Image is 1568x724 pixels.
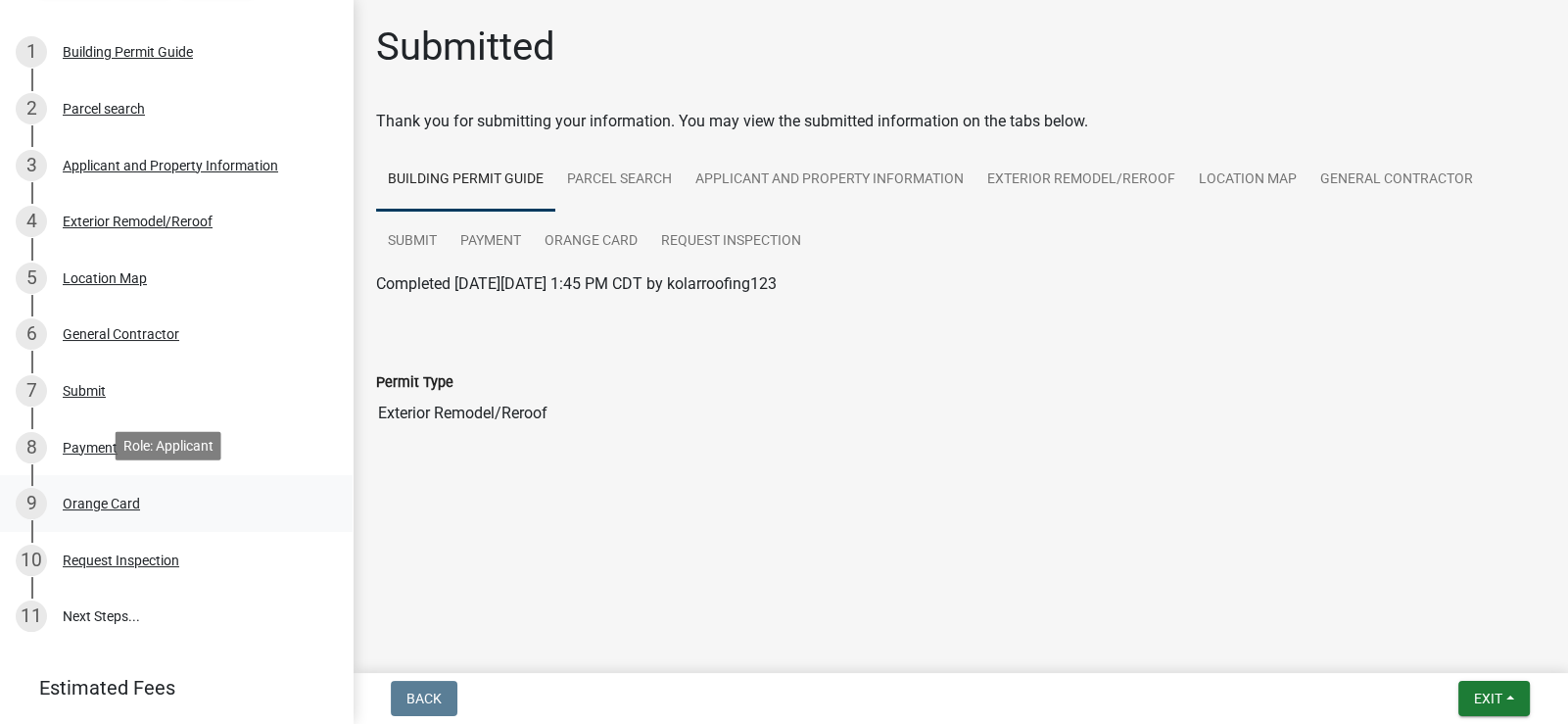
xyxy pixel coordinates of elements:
a: Submit [376,211,449,273]
label: Permit Type [376,376,453,390]
div: Payment [63,441,118,455]
div: 11 [16,601,47,632]
div: 4 [16,206,47,237]
div: 3 [16,150,47,181]
div: Building Permit Guide [63,45,193,59]
a: Location Map [1187,149,1308,212]
span: Back [406,691,442,706]
div: Request Inspection [63,554,179,567]
a: Estimated Fees [16,668,321,707]
div: General Contractor [63,327,179,341]
a: Payment [449,211,533,273]
div: 5 [16,263,47,294]
a: General Contractor [1308,149,1485,212]
button: Back [391,681,457,716]
a: Applicant and Property Information [684,149,975,212]
a: Exterior Remodel/Reroof [975,149,1187,212]
div: Submit [63,384,106,398]
div: 9 [16,488,47,519]
div: Orange Card [63,497,140,510]
div: 10 [16,545,47,576]
a: Building Permit Guide [376,149,555,212]
h1: Submitted [376,24,555,71]
a: Request Inspection [649,211,813,273]
a: Orange Card [533,211,649,273]
div: 2 [16,93,47,124]
button: Exit [1458,681,1530,716]
div: Exterior Remodel/Reroof [63,215,213,228]
div: 6 [16,318,47,350]
div: Role: Applicant [116,431,221,459]
div: Location Map [63,271,147,285]
div: Applicant and Property Information [63,159,278,172]
div: Thank you for submitting your information. You may view the submitted information on the tabs below. [376,110,1544,133]
div: 1 [16,36,47,68]
a: Parcel search [555,149,684,212]
div: Parcel search [63,102,145,116]
span: Completed [DATE][DATE] 1:45 PM CDT by kolarroofing123 [376,274,777,293]
div: 7 [16,375,47,407]
div: 8 [16,432,47,463]
span: Exit [1474,691,1502,706]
